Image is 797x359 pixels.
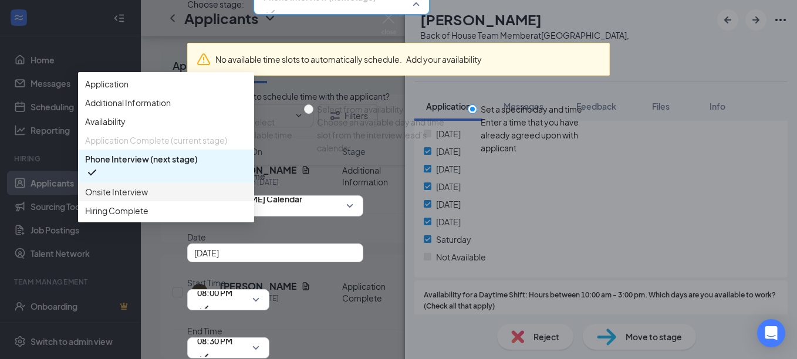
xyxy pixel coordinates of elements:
[85,185,148,198] span: Onsite Interview
[85,204,148,217] span: Hiring Complete
[317,103,458,116] div: Select from availability
[85,165,99,179] svg: Checkmark
[317,116,458,154] div: Choose an available day and time slot from the interview lead’s calendar
[187,231,610,243] span: Date
[85,77,129,90] span: Application
[187,170,610,182] div: Select a Date & Time
[481,116,600,154] div: Enter a time that you have already agreed upon with applicant
[406,53,482,66] button: Add your availability
[187,276,269,289] span: Start Time
[757,319,785,347] div: Open Intercom Messenger
[264,6,278,20] svg: Checkmark
[215,53,600,66] div: No available time slots to automatically schedule.
[197,332,232,350] span: 08:30 PM
[85,134,227,147] span: Application Complete (current stage)
[194,246,354,259] input: Aug 26, 2025
[85,153,198,165] span: Phone Interview (next stage)
[85,96,171,109] span: Additional Information
[187,182,610,195] span: Select Calendar
[197,302,211,316] svg: Checkmark
[481,103,600,116] div: Set a specific day and time
[85,115,126,128] span: Availability
[187,90,610,103] div: How do you want to schedule time with the applicant?
[197,52,211,66] svg: Warning
[187,324,269,337] span: End Time
[197,284,232,302] span: 08:00 PM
